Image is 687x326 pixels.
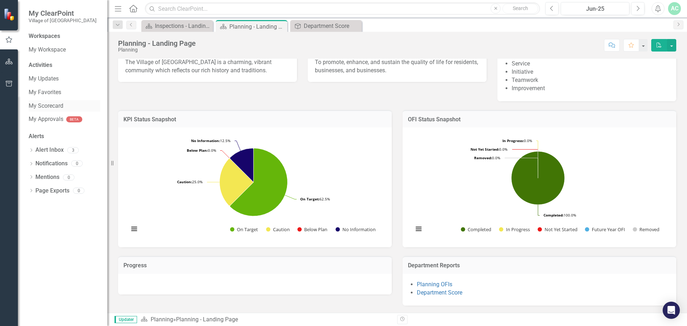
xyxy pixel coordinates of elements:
[35,146,64,154] a: Alert Inbox
[177,179,192,184] tspan: Caution:
[29,18,97,23] small: Village of [GEOGRAPHIC_DATA]
[471,147,499,152] tspan: Not Yet Started:
[297,226,328,233] button: Show Below Plan
[220,159,254,206] path: Caution, 2.
[125,133,385,240] div: Chart. Highcharts interactive chart.
[585,226,625,233] button: Show Future Year OFI
[230,226,258,233] button: Show On Target
[300,196,320,201] tspan: On Target:
[191,138,230,143] text: 12.5%
[29,102,100,110] a: My Scorecard
[187,148,208,153] tspan: Below Plan:
[408,262,671,269] h3: Department Reports
[118,47,196,53] div: Planning
[502,138,532,143] text: 0.0%
[151,316,173,323] a: Planning
[177,179,203,184] text: 25.0%
[300,196,330,201] text: 62.5%
[414,224,424,234] button: View chart menu, Chart
[538,226,577,233] button: Show Not Yet Started
[663,302,680,319] div: Open Intercom Messenger
[512,60,669,68] li: Service
[155,21,211,30] div: Inspections - Landing Page
[410,133,669,240] div: Chart. Highcharts interactive chart.
[668,2,681,15] button: AC
[187,148,216,153] text: 0.0%
[633,226,659,233] button: Show Removed
[502,4,538,14] button: Search
[29,9,97,18] span: My ClearPoint
[145,3,540,15] input: Search ClearPoint...
[544,213,564,218] tspan: Completed:
[4,8,16,21] img: ClearPoint Strategy
[639,226,659,233] text: Removed
[474,155,500,160] text: 0.0%
[67,147,79,153] div: 3
[417,289,462,296] a: Department Score
[129,224,139,234] button: View chart menu, Chart
[315,58,479,75] p: To promote, enhance, and sustain the quality of life for residents, businesses, and businesses.
[123,262,386,269] h3: Progress
[63,174,74,180] div: 0
[502,138,524,143] tspan: In Progress:
[29,46,100,54] a: My Workspace
[561,2,629,15] button: Jun-25
[512,68,669,76] li: Initiative
[512,84,669,93] li: Improvement
[266,226,290,233] button: Show Caution
[304,21,360,30] div: Department Score
[512,76,669,84] li: Teamwork
[71,161,83,167] div: 0
[191,138,220,143] tspan: No Information:
[563,5,627,13] div: Jun-25
[544,213,576,218] text: 100.0%
[292,21,360,30] a: Department Score
[471,147,507,152] text: 0.0%
[35,187,69,195] a: Page Exports
[125,58,290,75] p: The Village of [GEOGRAPHIC_DATA] is a charming, vibrant community which reflects our rich history...
[417,281,452,288] a: Planning OFIs
[499,226,530,233] button: Show In Progress
[229,22,286,31] div: Planning - Landing Page
[66,116,82,122] div: BETA
[29,32,60,40] div: Workspaces
[125,133,382,240] svg: Interactive chart
[176,316,238,323] div: Planning - Landing Page
[29,88,100,97] a: My Favorites
[29,115,63,123] a: My Approvals
[474,155,492,160] tspan: Removed:
[461,226,491,233] button: Show Completed
[230,148,254,182] path: No Information, 1.
[511,151,565,205] path: Completed, 1.
[336,226,375,233] button: Show No Information
[35,160,68,168] a: Notifications
[408,116,671,123] h3: OFI Status Snapshot
[513,5,528,11] span: Search
[114,316,137,323] span: Updater
[123,116,386,123] h3: KPI Status Snapshot
[143,21,211,30] a: Inspections - Landing Page
[29,132,100,141] div: Alerts
[29,75,100,83] a: My Updates
[141,316,392,324] div: »
[73,188,84,194] div: 0
[118,39,196,47] div: Planning - Landing Page
[29,61,100,69] div: Activities
[410,133,666,240] svg: Interactive chart
[230,148,288,216] path: On Target, 5.
[35,173,59,181] a: Mentions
